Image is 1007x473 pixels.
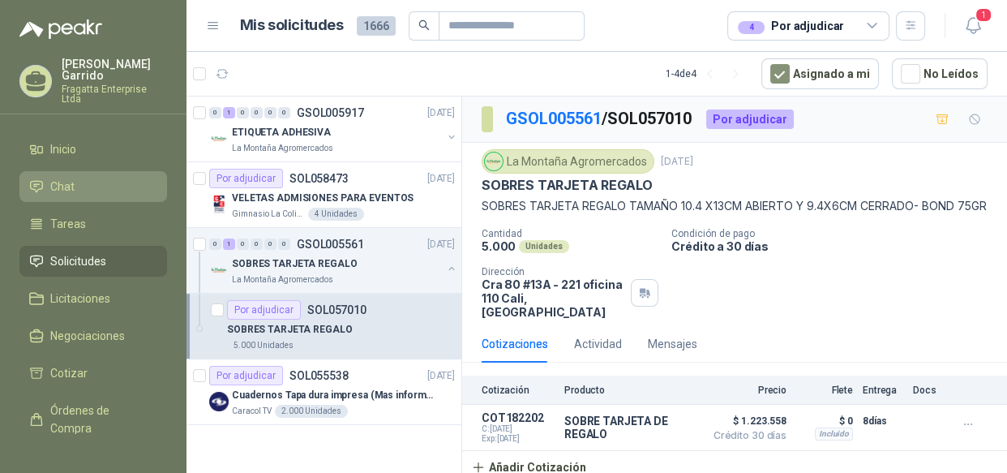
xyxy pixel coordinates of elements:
[186,294,461,359] a: Por adjudicarSOL057010SOBRES TARJETA REGALO5.000 Unidades
[264,107,276,118] div: 0
[815,428,853,441] div: Incluido
[796,385,853,396] p: Flete
[506,106,693,131] p: / SOL057010
[357,16,396,36] span: 1666
[50,215,86,233] span: Tareas
[232,208,305,221] p: Gimnasio La Colina
[19,358,167,389] a: Cotizar
[892,58,988,89] button: No Leídos
[863,385,903,396] p: Entrega
[482,239,516,253] p: 5.000
[251,239,263,250] div: 0
[50,290,110,307] span: Licitaciones
[913,385,945,396] p: Docs
[574,335,622,353] div: Actividad
[227,300,301,320] div: Por adjudicar
[738,17,844,35] div: Por adjudicar
[223,239,235,250] div: 1
[307,304,366,316] p: SOL057010
[958,11,988,41] button: 1
[278,107,290,118] div: 0
[232,142,333,155] p: La Montaña Agromercados
[19,19,102,39] img: Logo peakr
[227,322,352,338] p: SOBRES TARJETA REGALO
[62,84,167,104] p: Fragatta Enterprise Ltda
[427,171,455,187] p: [DATE]
[666,61,748,87] div: 1 - 4 de 4
[237,107,249,118] div: 0
[482,266,624,277] p: Dirección
[482,411,555,424] p: COT182202
[223,107,235,118] div: 1
[671,228,1001,239] p: Condición de pago
[50,327,125,345] span: Negociaciones
[738,21,765,34] div: 4
[506,109,602,128] a: GSOL005561
[705,431,786,441] span: Crédito 30 días
[564,415,696,441] p: SOBRE TARJETA DE REGALO
[19,246,167,277] a: Solicitudes
[232,191,414,206] p: VELETAS ADMISIONES PARA EVENTOS
[19,395,167,444] a: Órdenes de Compra
[297,107,364,118] p: GSOL005917
[264,239,276,250] div: 0
[251,107,263,118] div: 0
[240,14,344,37] h1: Mis solicitudes
[482,424,555,434] span: C: [DATE]
[186,359,461,425] a: Por adjudicarSOL055538[DATE] Company LogoCuadernos Tapa dura impresa (Mas informacion en el adjun...
[62,58,167,81] p: [PERSON_NAME] Garrido
[232,273,333,286] p: La Montaña Agromercados
[209,195,229,214] img: Company Logo
[227,339,300,352] div: 5.000 Unidades
[706,110,794,129] div: Por adjudicar
[482,277,624,319] p: Cra 80 #13A - 221 oficina 110 Cali , [GEOGRAPHIC_DATA]
[209,107,221,118] div: 0
[232,405,272,418] p: Caracol TV
[186,162,461,228] a: Por adjudicarSOL058473[DATE] Company LogoVELETAS ADMISIONES PARA EVENTOSGimnasio La Colina4 Unidades
[427,368,455,384] p: [DATE]
[19,283,167,314] a: Licitaciones
[50,364,88,382] span: Cotizar
[232,256,357,272] p: SOBRES TARJETA REGALO
[482,434,555,444] span: Exp: [DATE]
[237,239,249,250] div: 0
[485,153,503,170] img: Company Logo
[482,335,548,353] div: Cotizaciones
[289,173,349,184] p: SOL058473
[427,237,455,252] p: [DATE]
[761,58,879,89] button: Asignado a mi
[564,385,696,396] p: Producto
[863,411,903,431] p: 8 días
[648,335,697,353] div: Mensajes
[519,240,569,253] div: Unidades
[275,405,348,418] div: 2.000 Unidades
[705,411,786,431] span: $ 1.223.558
[19,209,167,239] a: Tareas
[482,177,653,194] p: SOBRES TARJETA REGALO
[482,228,658,239] p: Cantidad
[50,252,106,270] span: Solicitudes
[661,154,693,170] p: [DATE]
[796,411,853,431] p: $ 0
[209,234,458,286] a: 0 1 0 0 0 0 GSOL005561[DATE] Company LogoSOBRES TARJETA REGALOLa Montaña Agromercados
[50,140,76,158] span: Inicio
[50,178,75,196] span: Chat
[209,239,221,250] div: 0
[705,385,786,396] p: Precio
[278,239,290,250] div: 0
[289,370,349,381] p: SOL055538
[482,149,654,174] div: La Montaña Agromercados
[19,320,167,351] a: Negociaciones
[19,171,167,202] a: Chat
[308,208,364,221] div: 4 Unidades
[209,169,283,188] div: Por adjudicar
[482,385,555,396] p: Cotización
[482,197,988,215] p: SOBRES TARJETA REGALO TAMAÑO 10.4 X13CM ABIERTO Y 9.4X6CM CERRADO- BOND 75GR
[232,388,434,403] p: Cuadernos Tapa dura impresa (Mas informacion en el adjunto)
[671,239,1001,253] p: Crédito a 30 días
[19,134,167,165] a: Inicio
[418,19,430,31] span: search
[209,260,229,280] img: Company Logo
[209,366,283,385] div: Por adjudicar
[50,402,152,437] span: Órdenes de Compra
